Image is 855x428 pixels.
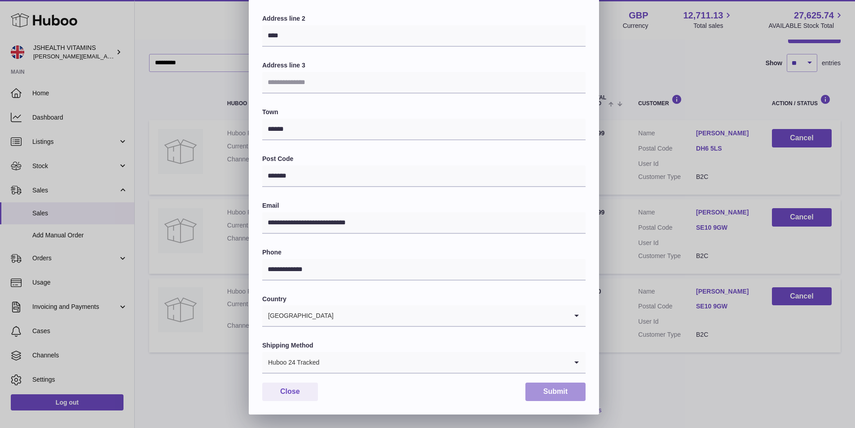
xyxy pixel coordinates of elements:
[320,352,568,373] input: Search for option
[334,305,568,326] input: Search for option
[262,305,586,327] div: Search for option
[262,155,586,163] label: Post Code
[525,383,586,401] button: Submit
[262,61,586,70] label: Address line 3
[262,295,586,303] label: Country
[262,201,586,210] label: Email
[262,352,586,374] div: Search for option
[262,108,586,116] label: Town
[262,352,320,373] span: Huboo 24 Tracked
[262,14,586,23] label: Address line 2
[262,341,586,350] label: Shipping Method
[262,383,318,401] button: Close
[262,305,334,326] span: [GEOGRAPHIC_DATA]
[262,248,586,257] label: Phone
